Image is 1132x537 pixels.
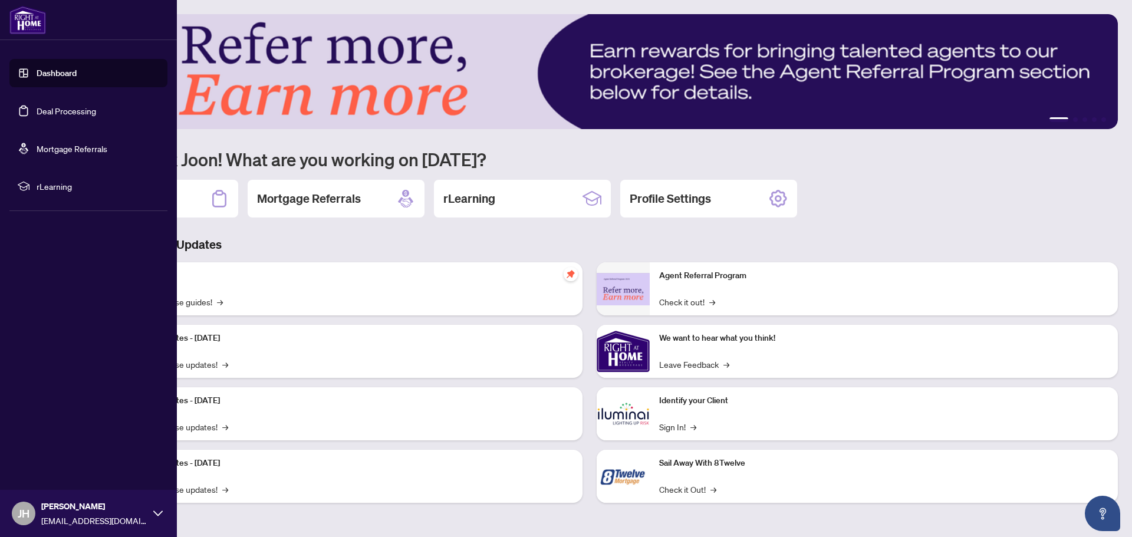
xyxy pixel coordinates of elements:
[1049,117,1068,122] button: 1
[564,267,578,281] span: pushpin
[690,420,696,433] span: →
[61,148,1118,170] h1: Welcome back Joon! What are you working on [DATE]?
[37,68,77,78] a: Dashboard
[659,457,1108,470] p: Sail Away With 8Twelve
[124,394,573,407] p: Platform Updates - [DATE]
[222,420,228,433] span: →
[443,190,495,207] h2: rLearning
[37,143,107,154] a: Mortgage Referrals
[659,420,696,433] a: Sign In!→
[1085,496,1120,531] button: Open asap
[597,450,650,503] img: Sail Away With 8Twelve
[124,332,573,345] p: Platform Updates - [DATE]
[659,358,729,371] a: Leave Feedback→
[1092,117,1097,122] button: 4
[659,295,715,308] a: Check it out!→
[630,190,711,207] h2: Profile Settings
[597,387,650,440] img: Identify your Client
[18,505,29,522] span: JH
[61,14,1118,129] img: Slide 0
[659,332,1108,345] p: We want to hear what you think!
[659,394,1108,407] p: Identify your Client
[41,500,147,513] span: [PERSON_NAME]
[723,358,729,371] span: →
[222,358,228,371] span: →
[37,180,159,193] span: rLearning
[124,457,573,470] p: Platform Updates - [DATE]
[597,273,650,305] img: Agent Referral Program
[709,295,715,308] span: →
[1082,117,1087,122] button: 3
[1073,117,1078,122] button: 2
[710,483,716,496] span: →
[41,514,147,527] span: [EMAIL_ADDRESS][DOMAIN_NAME]
[597,325,650,378] img: We want to hear what you think!
[1101,117,1106,122] button: 5
[9,6,46,34] img: logo
[659,483,716,496] a: Check it Out!→
[659,269,1108,282] p: Agent Referral Program
[257,190,361,207] h2: Mortgage Referrals
[37,106,96,116] a: Deal Processing
[222,483,228,496] span: →
[124,269,573,282] p: Self-Help
[217,295,223,308] span: →
[61,236,1118,253] h3: Brokerage & Industry Updates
